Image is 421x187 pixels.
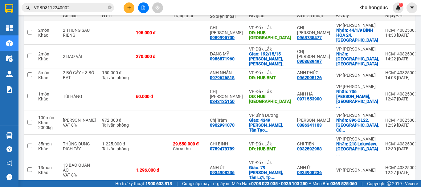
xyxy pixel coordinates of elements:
div: VP [PERSON_NAME] [336,47,379,51]
img: dashboard-icon [6,25,13,31]
div: Chị Trâm [210,118,243,123]
div: Nhận: 736 Nguyễn Duy Trinh, Bình Trưng, HCM [336,89,379,109]
div: TÚI HÀNG [63,94,96,99]
div: HTTT [102,13,125,18]
div: 0962098126 [297,75,322,80]
div: ANH PHÚC [297,70,330,75]
span: ... [341,128,345,132]
div: 2 món [38,28,57,33]
div: DĐ: HUB TRUNG HÒA [249,30,291,40]
div: 2000 kg [38,125,57,130]
div: VP Bình Dương [249,113,291,118]
div: Khác [38,75,57,80]
div: 0902991070 [210,123,235,128]
span: Hỗ trợ kỹ thuật: [115,180,172,187]
span: close-circle [108,6,112,9]
span: | [362,180,362,187]
button: caret-down [407,2,417,13]
div: DĐ: HUB BMT [249,75,291,80]
span: kho.hongduc [354,4,393,11]
span: Miền Nam [232,180,308,187]
div: 12:39 [DATE] [385,123,419,128]
img: icon-new-feature [395,5,401,10]
div: VP [PERSON_NAME] [336,113,379,118]
div: CHỊ BÌNH [210,141,243,146]
div: 0386341103 [297,123,322,128]
div: 0789479789 [210,146,235,151]
div: DĐ: HUB BMT [249,146,291,151]
button: aim [152,2,163,13]
span: file-add [141,6,145,10]
div: 0908639497 [297,59,322,64]
div: 14:33 [DATE] [385,33,419,38]
div: Số điện thoại [297,13,330,18]
span: | [177,180,178,187]
div: 0343135150 [210,99,235,104]
div: Khác [38,146,57,151]
div: 13 món [38,165,57,170]
span: ⚪️ [309,182,311,185]
div: 60.000 đ [136,94,167,99]
div: Tại văn phòng [102,146,130,151]
div: VP [PERSON_NAME] [336,84,379,89]
div: 0934908236 [297,170,322,175]
span: ... [336,104,340,109]
div: 0989995700 [210,35,235,40]
div: 14:22 [DATE] [385,56,419,61]
div: Giao: 4349 Nguyễn Cửu Phú, Tân Tạo A, Bình Tân [249,118,291,132]
span: plus [127,6,131,10]
div: ANH ÚT [210,165,243,170]
div: Nhận: 218 Lakeview, Đường song hành, Q2 [336,141,379,156]
div: ANH NHÂN [210,70,243,75]
div: HCM1408250004 [385,91,419,96]
div: 2 THÙNG SẦU RIÊNG [63,28,96,38]
span: ... [272,175,276,180]
div: 35 món [38,141,57,146]
div: 5 món [38,70,57,75]
div: 0968735477 [5,20,95,29]
div: Khác [38,170,57,175]
div: HCM1408250006 [385,51,419,56]
span: aim [155,6,160,10]
span: TC: [5,32,14,39]
span: ... [282,61,286,66]
div: Nhận: 44/1/9 BÌNH HÒA 24,THUẬN AN [336,28,379,43]
div: Giao: 79 Trịnh Tố Tâm, Tân Lợi, Tp. Buôn Mê Thuột [249,165,291,180]
div: 14:03 [DATE] [385,75,419,80]
div: Ngày ĐH [385,13,415,18]
div: CHỊ [PERSON_NAME] [5,13,95,20]
div: HCM1408250002 [385,141,419,146]
button: plus [124,2,134,13]
div: VP [PERSON_NAME] [5,5,95,13]
span: 44/1/9 BÌNH HÒA 24,[GEOGRAPHIC_DATA] [5,29,95,61]
span: close-circle [108,5,112,11]
div: 0934908236 [210,170,235,175]
div: 100 món [38,115,57,120]
div: HCM1408250001 [385,165,419,170]
div: 195.000 đ [136,30,167,35]
div: 12:30 [DATE] [385,146,419,151]
div: ĐĂNG MỸ [210,51,243,56]
div: ANH HÀ [297,91,330,96]
div: 972.000 đ [102,118,130,123]
div: VP Đắk Lắk [249,160,291,165]
input: Tìm tên, số ĐT hoặc mã đơn [34,4,107,11]
img: warehouse-icon [6,71,13,77]
div: 1 món [38,91,57,96]
span: ... [265,128,268,132]
img: warehouse-icon [6,55,13,62]
div: Khác [38,33,57,38]
div: ĐC lấy [336,13,374,18]
div: VP Đắk Lắk [249,47,291,51]
div: 0986871960 [210,56,235,61]
div: VAT 8% [63,123,96,128]
div: BAO NGÔ GIỐNG [63,118,96,123]
div: CHỊ TIÊN [297,141,330,146]
img: warehouse-icon [6,40,13,47]
div: ANH ÚT [297,165,330,170]
img: solution-icon [6,86,13,93]
div: 0968735477 [297,35,322,40]
div: 12:47 [DATE] [385,96,419,101]
div: VP [PERSON_NAME] [336,73,379,78]
span: Cung cấp máy in - giấy in: [182,180,230,187]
